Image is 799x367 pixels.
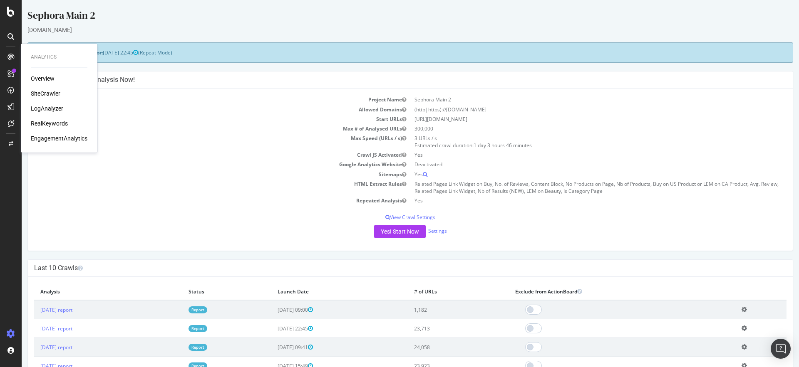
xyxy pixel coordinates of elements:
td: HTML Extract Rules [12,179,389,196]
td: 300,000 [389,124,765,133]
td: Yes [389,150,765,160]
td: Google Analytics Website [12,160,389,169]
td: Allowed Domains [12,105,389,114]
td: Start URLs [12,114,389,124]
h4: Last 10 Crawls [12,264,765,272]
td: 23,713 [386,319,487,338]
td: Yes [389,196,765,205]
td: Sephora Main 2 [389,95,765,104]
td: Repeated Analysis [12,196,389,205]
td: 3 URLs / s Estimated crawl duration: [389,133,765,150]
td: Project Name [12,95,389,104]
td: 1,182 [386,300,487,319]
td: 24,058 [386,338,487,357]
span: [DATE] 22:45 [81,49,117,56]
th: Exclude from ActionBoard [487,283,714,300]
td: Sitemaps [12,170,389,179]
span: 1 day 3 hours 46 minutes [452,142,510,149]
div: Open Intercom Messenger [771,339,791,359]
th: # of URLs [386,283,487,300]
a: [DATE] report [19,344,51,351]
td: Yes [389,170,765,179]
div: [DOMAIN_NAME] [6,26,772,34]
td: Max Speed (URLs / s) [12,133,389,150]
td: Crawl JS Activated [12,150,389,160]
span: [DATE] 09:00 [256,306,291,313]
th: Status [161,283,250,300]
p: View Crawl Settings [12,214,765,221]
td: Related Pages Link Widget on Buy, No. of Reviews, Content Block, No Products on Page, Nb of Produ... [389,179,765,196]
a: LogAnalyzer [31,104,63,113]
a: SiteCrawler [31,89,60,98]
a: Report [167,344,186,351]
span: [DATE] 09:41 [256,344,291,351]
a: Settings [407,227,425,234]
strong: Next Launch Scheduled for: [12,49,81,56]
a: Overview [31,74,55,83]
div: Analytics [31,54,87,61]
a: [DATE] report [19,306,51,313]
a: Report [167,325,186,332]
a: RealKeywords [31,119,68,128]
a: [DATE] report [19,325,51,332]
a: Report [167,306,186,313]
div: (Repeat Mode) [6,42,772,63]
div: Sephora Main 2 [6,8,772,26]
td: Max # of Analysed URLs [12,124,389,133]
td: Deactivated [389,160,765,169]
span: [DATE] 22:45 [256,325,291,332]
th: Launch Date [250,283,386,300]
a: EngagementAnalytics [31,134,87,143]
h4: Configure your New Analysis Now! [12,76,765,84]
th: Analysis [12,283,161,300]
button: Yes! Start Now [352,225,404,238]
td: (http|https)://[DOMAIN_NAME] [389,105,765,114]
td: [URL][DOMAIN_NAME] [389,114,765,124]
